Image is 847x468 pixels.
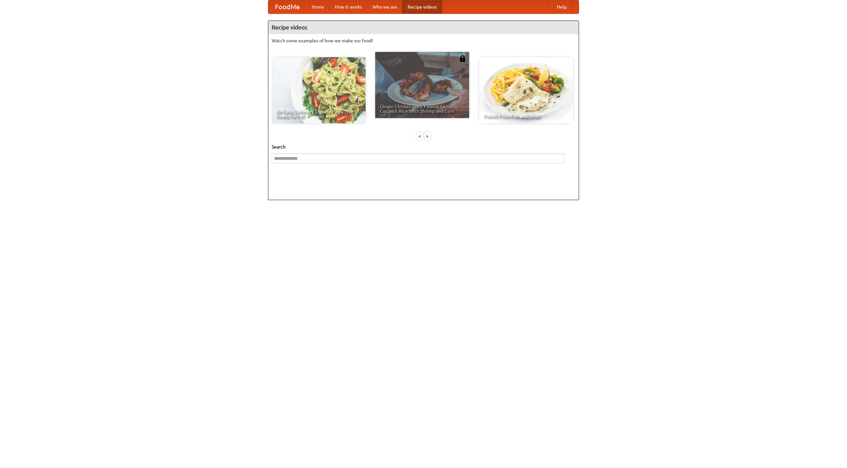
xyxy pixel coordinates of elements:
[484,114,568,119] span: French Fries Fish and Chips
[268,0,306,14] a: FoodMe
[272,57,366,123] a: An Easy, Summery Tomato Pasta That's Ready for Fall
[552,0,572,14] a: Help
[276,109,361,119] span: An Easy, Summery Tomato Pasta That's Ready for Fall
[272,144,575,150] h5: Search
[367,0,402,14] a: Who we are
[402,0,442,14] a: Recipe videos
[417,132,423,140] div: «
[479,57,573,123] a: French Fries Fish and Chips
[424,132,430,140] div: »
[268,21,579,34] h4: Recipe videos
[306,0,330,14] a: Home
[272,37,575,44] p: Watch some examples of how we make our food!
[330,0,367,14] a: How it works
[459,55,466,62] img: 483408.png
